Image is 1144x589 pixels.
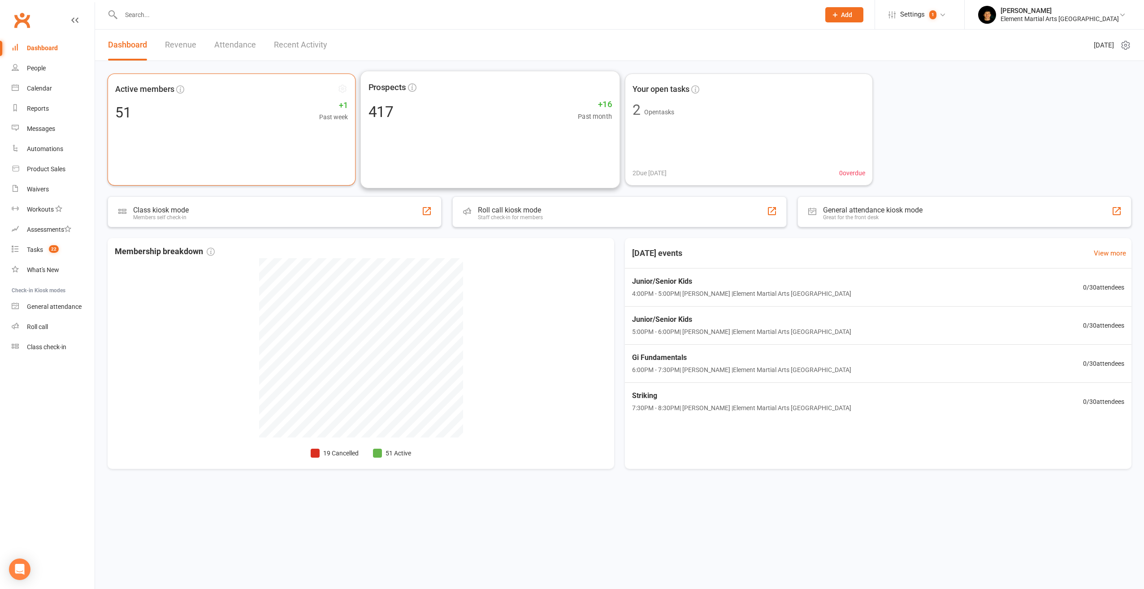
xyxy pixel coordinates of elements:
a: Assessments [12,220,95,240]
a: General attendance kiosk mode [12,297,95,317]
div: Automations [27,145,63,152]
img: thumb_image1752621665.png [978,6,996,24]
div: Messages [27,125,55,132]
span: 0 / 30 attendees [1083,282,1124,292]
span: 2 Due [DATE] [633,168,667,178]
div: General attendance kiosk mode [823,206,923,214]
button: Add [825,7,863,22]
div: 2 [633,103,641,117]
div: Class check-in [27,343,66,351]
div: Assessments [27,226,71,233]
div: Waivers [27,186,49,193]
li: 51 Active [373,448,411,458]
span: 5:00PM - 6:00PM | [PERSON_NAME] | Element Martial Arts [GEOGRAPHIC_DATA] [632,327,851,337]
span: Past week [319,112,348,122]
div: 417 [368,104,394,119]
span: +16 [578,98,612,111]
span: 0 / 30 attendees [1083,320,1124,330]
div: [PERSON_NAME] [1001,7,1119,15]
span: Past month [578,111,612,121]
div: Class kiosk mode [133,206,189,214]
div: People [27,65,46,72]
span: Your open tasks [633,83,689,96]
a: Dashboard [12,38,95,58]
div: Staff check-in for members [478,214,543,221]
div: Dashboard [27,44,58,52]
span: Settings [900,4,925,25]
span: Prospects [368,81,406,94]
a: What's New [12,260,95,280]
div: What's New [27,266,59,273]
input: Search... [118,9,814,21]
div: 51 [115,105,131,120]
span: Junior/Senior Kids [632,314,851,325]
a: Automations [12,139,95,159]
div: Roll call kiosk mode [478,206,543,214]
a: Revenue [165,30,196,61]
a: Class kiosk mode [12,337,95,357]
a: People [12,58,95,78]
span: 6:00PM - 7:30PM | [PERSON_NAME] | Element Martial Arts [GEOGRAPHIC_DATA] [632,365,851,375]
span: 1 [929,10,936,19]
span: Junior/Senior Kids [632,276,851,287]
span: +1 [319,99,348,112]
span: Striking [632,390,851,402]
div: Calendar [27,85,52,92]
span: 0 / 30 attendees [1083,397,1124,407]
div: Great for the front desk [823,214,923,221]
a: Clubworx [11,9,33,31]
div: Workouts [27,206,54,213]
a: Calendar [12,78,95,99]
span: Active members [115,82,174,95]
a: Product Sales [12,159,95,179]
span: 0 / 30 attendees [1083,359,1124,368]
span: Add [841,11,852,18]
h3: [DATE] events [625,245,689,261]
div: General attendance [27,303,82,310]
span: 0 overdue [839,168,865,178]
span: Membership breakdown [115,245,215,258]
a: View more [1094,248,1126,259]
div: Product Sales [27,165,65,173]
a: Attendance [214,30,256,61]
a: Messages [12,119,95,139]
a: Dashboard [108,30,147,61]
span: [DATE] [1094,40,1114,51]
a: Tasks 22 [12,240,95,260]
a: Reports [12,99,95,119]
div: Element Martial Arts [GEOGRAPHIC_DATA] [1001,15,1119,23]
div: Reports [27,105,49,112]
a: Workouts [12,199,95,220]
a: Recent Activity [274,30,327,61]
div: Roll call [27,323,48,330]
a: Waivers [12,179,95,199]
div: Tasks [27,246,43,253]
span: Gi Fundamentals [632,352,851,364]
span: 4:00PM - 5:00PM | [PERSON_NAME] | Element Martial Arts [GEOGRAPHIC_DATA] [632,289,851,299]
span: 7:30PM - 8:30PM | [PERSON_NAME] | Element Martial Arts [GEOGRAPHIC_DATA] [632,403,851,413]
span: Open tasks [644,108,674,116]
div: Open Intercom Messenger [9,559,30,580]
span: 22 [49,245,59,253]
div: Members self check-in [133,214,189,221]
li: 19 Cancelled [311,448,359,458]
a: Roll call [12,317,95,337]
